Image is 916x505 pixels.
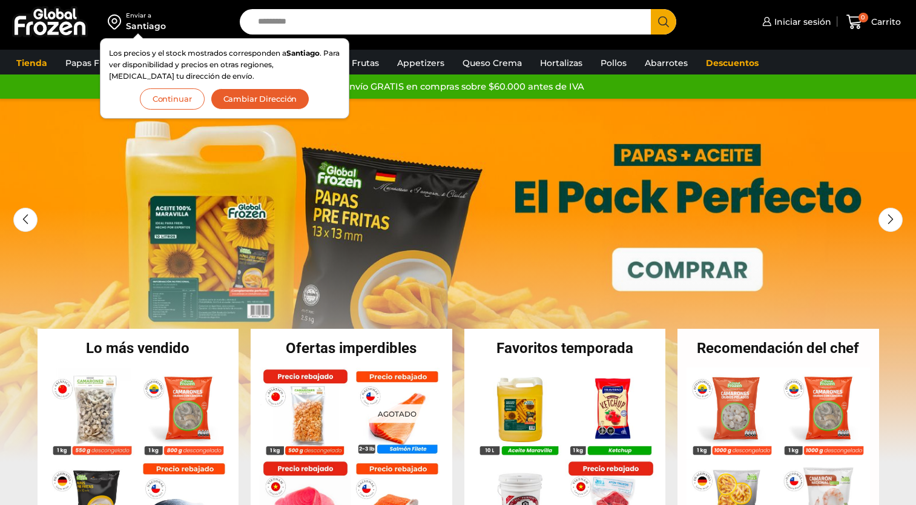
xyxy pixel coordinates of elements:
span: 0 [858,13,868,22]
a: Queso Crema [456,51,528,74]
button: Search button [651,9,676,35]
div: Next slide [878,208,903,232]
div: Enviar a [126,12,166,20]
div: Previous slide [13,208,38,232]
a: Papas Fritas [59,51,124,74]
div: Santiago [126,20,166,32]
strong: Santiago [286,48,320,58]
a: Appetizers [391,51,450,74]
a: Tienda [10,51,53,74]
h2: Ofertas imperdibles [251,341,452,355]
img: address-field-icon.svg [108,12,126,32]
a: Hortalizas [534,51,588,74]
a: Abarrotes [639,51,694,74]
p: Los precios y el stock mostrados corresponden a . Para ver disponibilidad y precios en otras regi... [109,47,340,82]
h2: Favoritos temporada [464,341,666,355]
a: Iniciar sesión [759,10,831,34]
a: Descuentos [700,51,765,74]
button: Continuar [140,88,205,110]
h2: Recomendación del chef [677,341,879,355]
span: Carrito [868,16,901,28]
span: Iniciar sesión [771,16,831,28]
h2: Lo más vendido [38,341,239,355]
a: 0 Carrito [843,8,904,36]
button: Cambiar Dirección [211,88,310,110]
p: Agotado [369,404,425,423]
a: Pollos [595,51,633,74]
